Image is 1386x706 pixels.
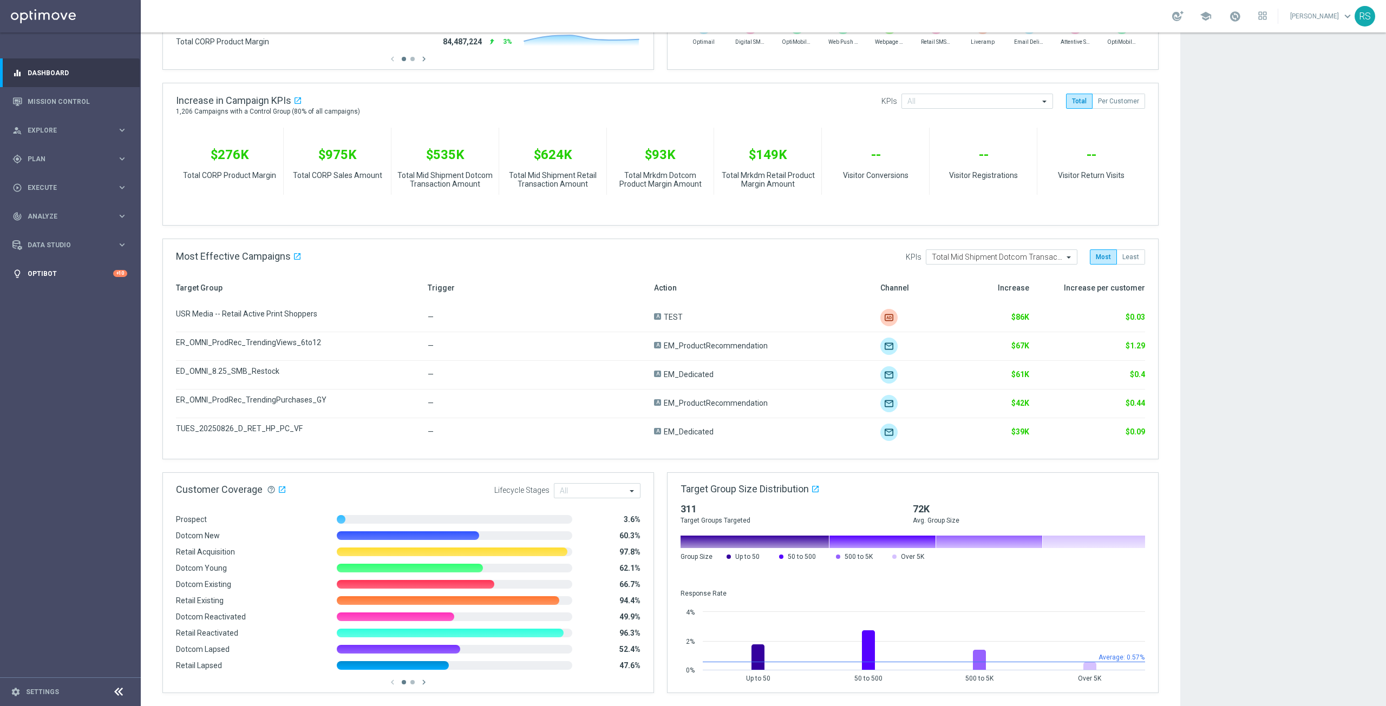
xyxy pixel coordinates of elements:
a: Settings [26,689,59,695]
i: keyboard_arrow_right [117,125,127,135]
span: Explore [28,127,117,134]
div: +10 [113,270,127,277]
button: gps_fixed Plan keyboard_arrow_right [12,155,128,163]
div: Analyze [12,212,117,221]
i: settings [11,687,21,697]
div: Execute [12,183,117,193]
i: equalizer [12,68,22,78]
a: Optibot [28,259,113,288]
div: Explore [12,126,117,135]
a: Dashboard [28,58,127,87]
button: person_search Explore keyboard_arrow_right [12,126,128,135]
div: Plan [12,154,117,164]
div: Data Studio [12,240,117,250]
i: gps_fixed [12,154,22,164]
i: keyboard_arrow_right [117,154,127,164]
div: Mission Control [12,87,127,116]
div: Optibot [12,259,127,288]
span: Plan [28,156,117,162]
i: lightbulb [12,269,22,279]
span: school [1200,10,1212,22]
a: [PERSON_NAME]keyboard_arrow_down [1289,8,1355,24]
i: person_search [12,126,22,135]
button: track_changes Analyze keyboard_arrow_right [12,212,128,221]
i: keyboard_arrow_right [117,211,127,221]
a: Mission Control [28,87,127,116]
div: Dashboard [12,58,127,87]
button: Mission Control [12,97,128,106]
button: lightbulb Optibot +10 [12,269,128,278]
span: Analyze [28,213,117,220]
div: RS [1355,6,1375,27]
span: keyboard_arrow_down [1342,10,1354,22]
i: play_circle_outline [12,183,22,193]
span: Data Studio [28,242,117,248]
i: keyboard_arrow_right [117,240,127,250]
button: play_circle_outline Execute keyboard_arrow_right [12,183,128,192]
i: track_changes [12,212,22,221]
button: equalizer Dashboard [12,69,128,77]
span: Execute [28,184,117,191]
i: keyboard_arrow_right [117,182,127,193]
button: Data Studio keyboard_arrow_right [12,241,128,249]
